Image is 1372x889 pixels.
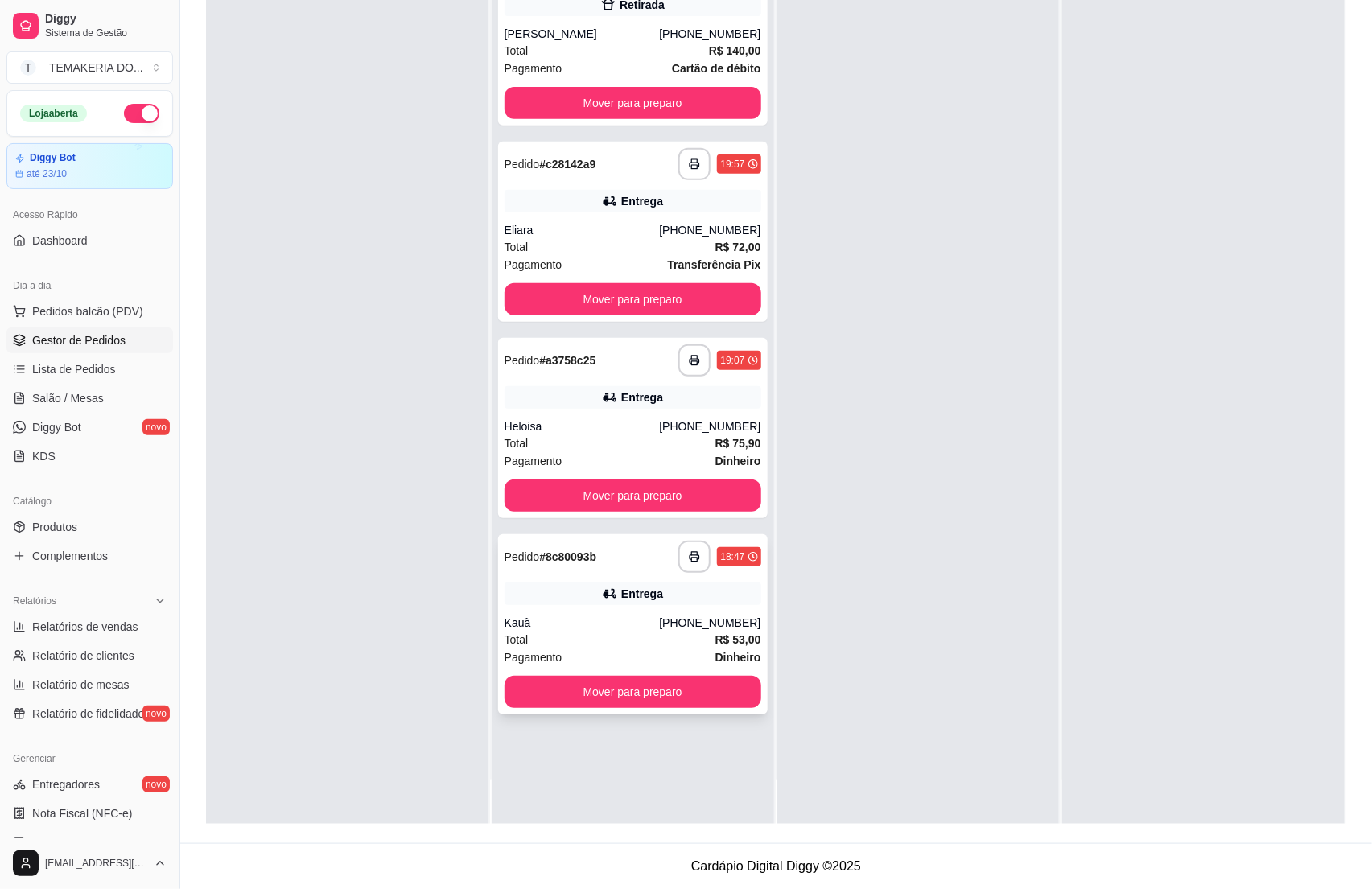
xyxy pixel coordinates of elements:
span: Relatórios de vendas [32,619,138,635]
strong: Dinheiro [715,651,761,664]
a: Nota Fiscal (NFC-e) [6,801,173,826]
a: Relatório de clientes [6,643,173,669]
div: Kauã [505,615,660,631]
a: Lista de Pedidos [6,356,173,382]
div: Entrega [621,586,663,602]
span: Nota Fiscal (NFC-e) [32,805,132,821]
article: Diggy Bot [30,152,76,164]
span: Relatório de fidelidade [32,706,144,722]
span: Dashboard [32,233,88,249]
a: Dashboard [6,228,173,253]
span: Produtos [32,519,77,535]
a: Diggy Botaté 23/10 [6,143,173,189]
div: 19:57 [720,158,744,171]
div: 19:07 [720,354,744,367]
button: Select a team [6,51,173,84]
button: Alterar Status [124,104,159,123]
div: [PHONE_NUMBER] [659,26,760,42]
strong: Transferência Pix [668,258,761,271]
button: Mover para preparo [505,676,761,708]
a: DiggySistema de Gestão [6,6,173,45]
span: Relatórios [13,595,56,607]
span: Total [505,238,529,256]
span: Salão / Mesas [32,390,104,406]
footer: Cardápio Digital Diggy © 2025 [180,843,1372,889]
a: Relatório de fidelidadenovo [6,701,173,726]
div: [PHONE_NUMBER] [659,615,760,631]
a: Controle de caixa [6,829,173,855]
span: Relatório de clientes [32,648,134,664]
strong: # 8c80093b [539,550,596,563]
strong: R$ 75,90 [715,437,761,450]
strong: # a3758c25 [539,354,595,367]
span: Pagamento [505,452,562,470]
span: Gestor de Pedidos [32,332,126,348]
div: Entrega [621,193,663,209]
strong: Dinheiro [715,455,761,467]
strong: R$ 72,00 [715,241,761,253]
span: Total [505,434,529,452]
div: TEMAKERIA DO ... [49,60,143,76]
span: Pedido [505,158,540,171]
span: T [20,60,36,76]
span: Relatório de mesas [32,677,130,693]
span: Entregadores [32,776,100,792]
span: Pedido [505,354,540,367]
span: [EMAIL_ADDRESS][DOMAIN_NAME] [45,857,147,870]
span: Diggy Bot [32,419,81,435]
a: Diggy Botnovo [6,414,173,440]
button: Mover para preparo [505,87,761,119]
strong: # c28142a9 [539,158,595,171]
div: Heloisa [505,418,660,434]
div: Loja aberta [20,105,87,122]
strong: Cartão de débito [672,62,760,75]
a: Complementos [6,543,173,569]
span: Lista de Pedidos [32,361,116,377]
div: Dia a dia [6,273,173,298]
div: Catálogo [6,488,173,514]
div: Entrega [621,389,663,405]
div: Acesso Rápido [6,202,173,228]
strong: R$ 140,00 [709,44,761,57]
span: Pagamento [505,648,562,666]
a: Entregadoresnovo [6,772,173,797]
strong: R$ 53,00 [715,633,761,646]
div: [PHONE_NUMBER] [659,222,760,238]
span: Pagamento [505,256,562,274]
span: Total [505,631,529,648]
div: Eliara [505,222,660,238]
span: Diggy [45,12,167,27]
a: Gestor de Pedidos [6,327,173,353]
span: KDS [32,448,56,464]
span: Sistema de Gestão [45,27,167,39]
span: Total [505,42,529,60]
div: 18:47 [720,550,744,563]
a: Relatório de mesas [6,672,173,698]
span: Pedido [505,550,540,563]
a: KDS [6,443,173,469]
button: Pedidos balcão (PDV) [6,298,173,324]
div: [PHONE_NUMBER] [659,418,760,434]
span: Controle de caixa [32,834,120,850]
span: Pedidos balcão (PDV) [32,303,143,319]
article: até 23/10 [27,167,67,180]
span: Complementos [32,548,108,564]
button: Mover para preparo [505,479,761,512]
button: Mover para preparo [505,283,761,315]
a: Salão / Mesas [6,385,173,411]
span: Pagamento [505,60,562,77]
div: [PERSON_NAME] [505,26,660,42]
a: Produtos [6,514,173,540]
button: [EMAIL_ADDRESS][DOMAIN_NAME] [6,844,173,883]
div: Gerenciar [6,746,173,772]
a: Relatórios de vendas [6,614,173,640]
